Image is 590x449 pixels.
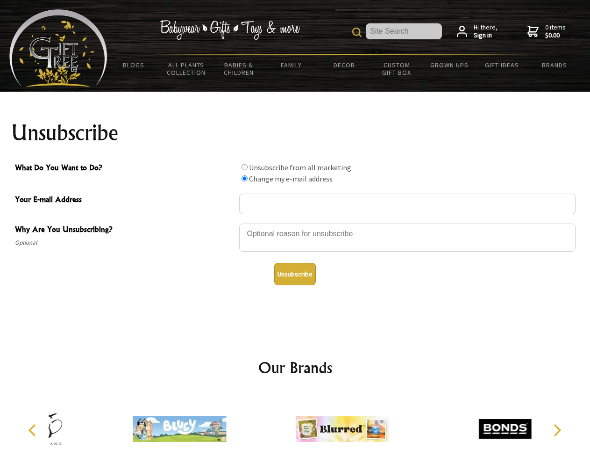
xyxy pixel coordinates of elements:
[160,55,213,82] a: All Plants Collection
[457,23,498,40] a: Hi there,Sign in
[318,55,370,75] a: Decor
[474,31,498,40] strong: Sign in
[107,55,160,75] a: BLOGS
[160,20,300,40] img: Babywear - Gifts - Toys & more
[23,420,44,441] button: Previous
[265,55,318,75] a: Family
[15,162,235,175] span: What Do You Want to Do?
[352,28,362,37] img: product search
[213,55,265,82] a: Babies & Children
[239,224,576,252] textarea: Why Are You Unsubscribing?
[9,9,107,87] img: Babyware - Gifts - Toys and more...
[547,420,567,441] button: Next
[370,55,423,82] a: Custom Gift Box
[239,194,576,214] input: Your E-mail Address
[249,174,333,183] label: Change my e-mail address
[527,23,566,40] a: 0 items$0.00
[11,122,579,144] h1: Unsubscribe
[474,23,498,40] span: Hi there,
[528,55,581,75] a: Brands
[15,224,235,237] span: Why Are You Unsubscribing?
[15,194,235,207] span: Your E-mail Address
[249,163,351,172] label: Unsubscribe from all marketing
[423,55,476,75] a: Grown Ups
[242,175,248,181] input: What Do You Want to Do?
[366,23,442,39] input: Site Search
[274,263,316,285] button: Unsubscribe
[15,237,235,248] span: Optional
[19,356,572,379] h2: Our Brands
[545,31,566,40] strong: $0.00
[242,164,248,170] input: What Do You Want to Do?
[545,23,566,40] span: 0 items
[476,55,528,75] a: Gift Ideas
